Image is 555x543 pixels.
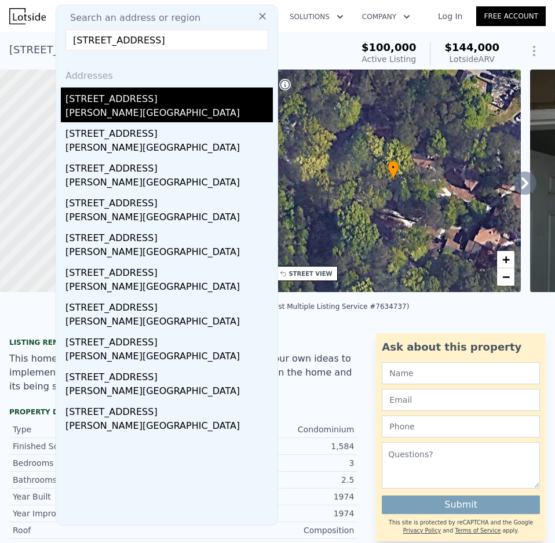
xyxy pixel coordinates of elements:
[382,519,540,535] div: This site is protected by reCAPTCHA and the Google and apply.
[362,54,416,64] span: Active Listing
[388,162,399,173] span: •
[65,296,273,315] div: [STREET_ADDRESS]
[403,527,441,534] a: Privacy Policy
[382,339,540,355] div: Ask about this property
[13,474,184,486] div: Bathrooms
[65,245,273,261] div: [PERSON_NAME][GEOGRAPHIC_DATA]
[65,106,273,122] div: [PERSON_NAME][GEOGRAPHIC_DATA]
[13,491,184,502] div: Year Built
[65,331,273,349] div: [STREET_ADDRESS]
[13,524,184,536] div: Roof
[9,8,46,24] img: Lotside
[61,60,273,88] div: Addresses
[9,42,233,58] div: [STREET_ADDRESS] , Stonecrest , GA 30038
[9,338,357,347] div: Listing remarks
[497,251,514,268] a: Zoom in
[65,30,268,50] input: Enter an address, city, region, neighborhood or zip code
[13,440,184,452] div: Finished Sqft
[497,268,514,286] a: Zoom out
[444,41,499,53] span: $144,000
[523,39,546,63] button: Show Options
[13,508,184,519] div: Year Improved
[353,6,419,27] button: Company
[65,400,273,419] div: [STREET_ADDRESS]
[9,407,357,417] div: Property details
[13,424,184,435] div: Type
[65,157,273,176] div: [STREET_ADDRESS]
[65,122,273,141] div: [STREET_ADDRESS]
[65,366,273,384] div: [STREET_ADDRESS]
[388,161,399,181] div: •
[382,416,540,438] input: Phone
[65,141,273,157] div: [PERSON_NAME][GEOGRAPHIC_DATA]
[65,315,273,331] div: [PERSON_NAME][GEOGRAPHIC_DATA]
[65,349,273,366] div: [PERSON_NAME][GEOGRAPHIC_DATA]
[65,261,273,280] div: [STREET_ADDRESS]
[382,495,540,514] button: Submit
[502,269,510,284] span: −
[455,527,501,534] a: Terms of Service
[382,362,540,384] input: Name
[13,457,184,469] div: Bedrooms
[476,6,546,26] a: Free Account
[61,11,200,25] span: Search an address or region
[65,176,273,192] div: [PERSON_NAME][GEOGRAPHIC_DATA]
[184,524,355,536] div: Composition
[65,227,273,245] div: [STREET_ADDRESS]
[382,389,540,411] input: Email
[362,41,417,53] span: $100,000
[289,269,333,278] div: STREET VIEW
[444,53,499,65] div: Lotside ARV
[9,352,357,393] div: This home is a great fit for your next opportunity. Bring your own ideas to implement your rental...
[280,6,353,27] button: Solutions
[65,88,273,106] div: [STREET_ADDRESS]
[65,280,273,296] div: [PERSON_NAME][GEOGRAPHIC_DATA]
[65,192,273,210] div: [STREET_ADDRESS]
[65,210,273,227] div: [PERSON_NAME][GEOGRAPHIC_DATA]
[424,10,476,22] a: Log In
[65,384,273,400] div: [PERSON_NAME][GEOGRAPHIC_DATA]
[502,252,510,267] span: +
[65,419,273,435] div: [PERSON_NAME][GEOGRAPHIC_DATA]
